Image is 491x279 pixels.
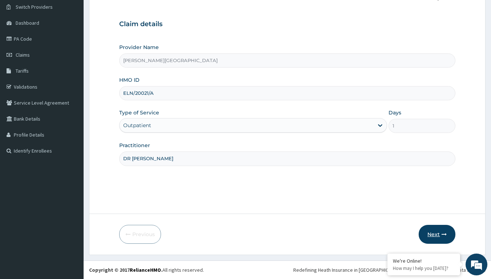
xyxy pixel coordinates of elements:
[123,122,151,129] div: Outpatient
[16,4,53,10] span: Switch Providers
[42,92,100,165] span: We're online!
[89,267,162,273] strong: Copyright © 2017 .
[38,41,122,50] div: Chat with us now
[16,52,30,58] span: Claims
[130,267,161,273] a: RelianceHMO
[119,109,159,116] label: Type of Service
[16,68,29,74] span: Tariffs
[393,265,455,271] p: How may I help you today?
[119,44,159,51] label: Provider Name
[293,266,486,274] div: Redefining Heath Insurance in [GEOGRAPHIC_DATA] using Telemedicine and Data Science!
[389,109,401,116] label: Days
[119,151,456,166] input: Enter Name
[419,225,455,244] button: Next
[13,36,29,54] img: d_794563401_company_1708531726252_794563401
[393,258,455,264] div: We're Online!
[84,260,491,279] footer: All rights reserved.
[119,86,456,100] input: Enter HMO ID
[119,142,150,149] label: Practitioner
[119,76,140,84] label: HMO ID
[4,198,138,224] textarea: Type your message and hit 'Enter'
[119,225,161,244] button: Previous
[119,20,456,28] h3: Claim details
[119,4,137,21] div: Minimize live chat window
[16,20,39,26] span: Dashboard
